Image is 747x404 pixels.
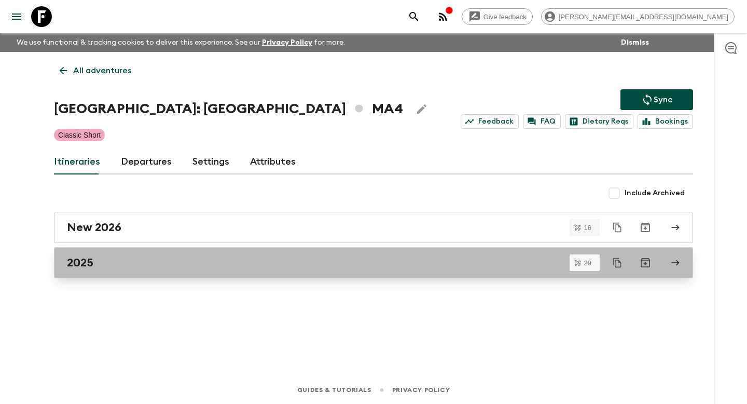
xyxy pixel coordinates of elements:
[608,253,627,272] button: Duplicate
[553,13,734,21] span: [PERSON_NAME][EMAIL_ADDRESS][DOMAIN_NAME]
[67,221,121,234] h2: New 2026
[654,93,672,106] p: Sync
[73,64,131,77] p: All adventures
[578,224,598,231] span: 16
[192,150,229,174] a: Settings
[54,212,693,243] a: New 2026
[625,188,685,198] span: Include Archived
[58,130,101,140] p: Classic Short
[541,8,735,25] div: [PERSON_NAME][EMAIL_ADDRESS][DOMAIN_NAME]
[404,6,424,27] button: search adventures
[635,252,656,273] button: Archive
[392,384,450,396] a: Privacy Policy
[578,260,598,266] span: 29
[262,39,312,46] a: Privacy Policy
[54,247,693,278] a: 2025
[635,217,656,238] button: Archive
[461,114,519,129] a: Feedback
[462,8,533,25] a: Give feedback
[523,114,561,129] a: FAQ
[6,6,27,27] button: menu
[608,218,627,237] button: Duplicate
[478,13,532,21] span: Give feedback
[54,150,100,174] a: Itineraries
[12,33,349,52] p: We use functional & tracking cookies to deliver this experience. See our for more.
[297,384,371,396] a: Guides & Tutorials
[67,256,93,270] h2: 2025
[250,150,296,174] a: Attributes
[411,99,432,119] button: Edit Adventure Title
[565,114,633,129] a: Dietary Reqs
[121,150,172,174] a: Departures
[54,60,137,81] a: All adventures
[638,114,693,129] a: Bookings
[618,35,652,50] button: Dismiss
[54,99,403,119] h1: [GEOGRAPHIC_DATA]: [GEOGRAPHIC_DATA] MA4
[620,89,693,110] button: Sync adventure departures to the booking engine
